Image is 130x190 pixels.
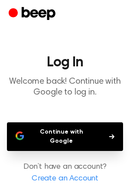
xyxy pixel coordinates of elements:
[7,76,123,98] p: Welcome back! Continue with Google to log in.
[7,56,123,69] h1: Log In
[7,161,123,185] p: Don’t have an account?
[9,173,121,185] a: Create an Account
[7,122,123,151] button: Continue with Google
[9,6,58,23] a: Beep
